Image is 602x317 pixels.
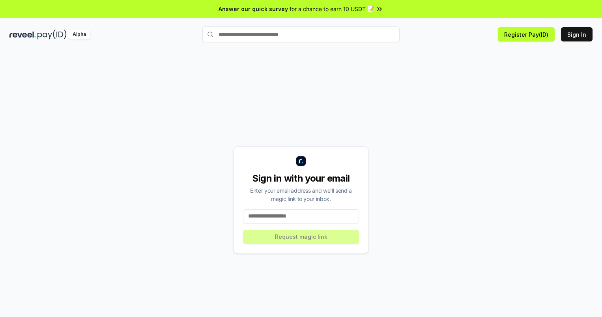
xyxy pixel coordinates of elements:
span: for a chance to earn 10 USDT 📝 [290,5,374,13]
img: pay_id [37,30,67,39]
div: Alpha [68,30,90,39]
img: logo_small [296,156,306,166]
div: Enter your email address and we’ll send a magic link to your inbox. [243,186,359,203]
span: Answer our quick survey [219,5,288,13]
button: Sign In [561,27,593,41]
button: Register Pay(ID) [498,27,555,41]
div: Sign in with your email [243,172,359,185]
img: reveel_dark [9,30,36,39]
